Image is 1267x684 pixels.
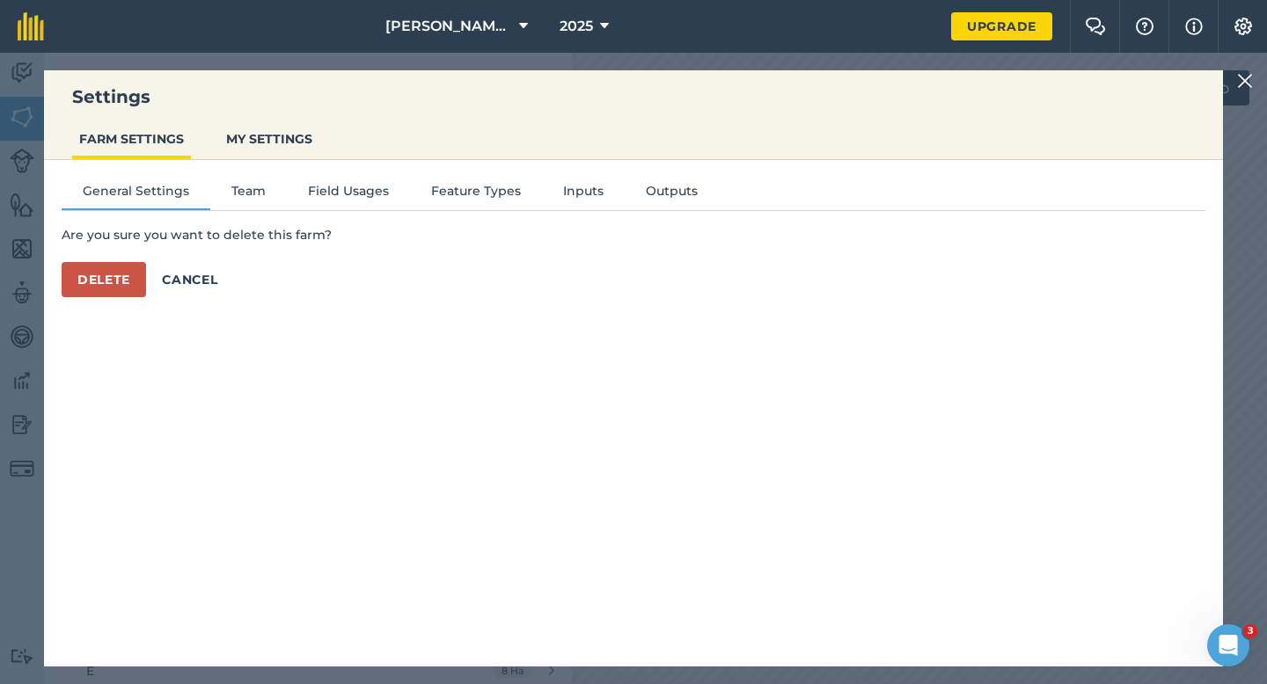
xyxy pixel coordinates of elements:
[410,181,542,207] button: Feature Types
[72,122,191,156] button: FARM SETTINGS
[219,122,319,156] button: MY SETTINGS
[625,181,719,207] button: Outputs
[62,225,1205,244] p: Are you sure you want to delete this farm?
[385,16,512,37] span: [PERSON_NAME] Farming Partnership
[1085,18,1106,35] img: Two speech bubbles overlapping with the left bubble in the forefront
[560,16,593,37] span: 2025
[146,262,233,297] button: Cancel
[951,12,1052,40] a: Upgrade
[1233,18,1254,35] img: A cog icon
[287,181,410,207] button: Field Usages
[62,181,210,207] button: General Settings
[18,12,44,40] img: fieldmargin Logo
[1134,18,1155,35] img: A question mark icon
[542,181,625,207] button: Inputs
[1207,624,1249,666] iframe: Intercom live chat
[210,181,287,207] button: Team
[44,84,1223,109] h3: Settings
[1185,16,1203,37] img: svg+xml;base64,PHN2ZyB4bWxucz0iaHR0cDovL3d3dy53My5vcmcvMjAwMC9zdmciIHdpZHRoPSIxNyIgaGVpZ2h0PSIxNy...
[1237,70,1253,91] img: svg+xml;base64,PHN2ZyB4bWxucz0iaHR0cDovL3d3dy53My5vcmcvMjAwMC9zdmciIHdpZHRoPSIyMiIgaGVpZ2h0PSIzMC...
[1243,624,1257,638] span: 3
[62,262,146,297] button: Delete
